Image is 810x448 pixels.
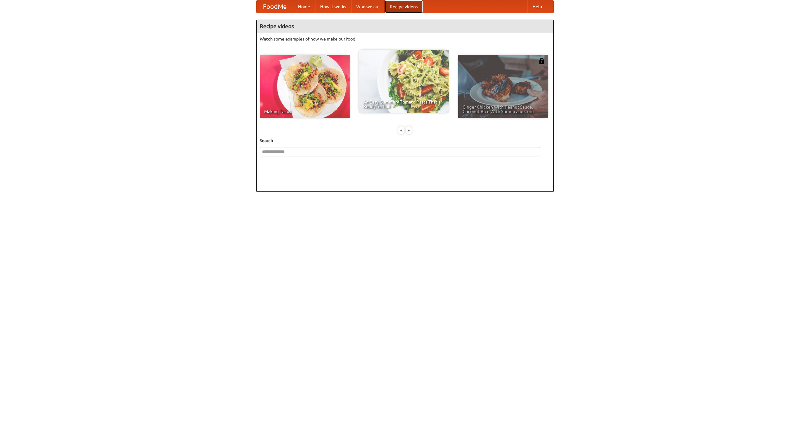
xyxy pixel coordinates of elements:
a: Recipe videos [385,0,423,13]
h4: Recipe videos [257,20,553,33]
a: FoodMe [257,0,293,13]
a: An Easy, Summery Tomato Pasta That's Ready for Fall [359,50,449,113]
a: How it works [315,0,351,13]
div: « [398,126,404,134]
div: » [406,126,412,134]
span: Making Tacos [264,109,345,114]
a: Who we are [351,0,385,13]
a: Making Tacos [260,55,350,118]
a: Home [293,0,315,13]
a: Help [527,0,547,13]
img: 483408.png [539,58,545,64]
p: Watch some examples of how we make our food! [260,36,550,42]
span: An Easy, Summery Tomato Pasta That's Ready for Fall [363,100,444,109]
h5: Search [260,137,550,144]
